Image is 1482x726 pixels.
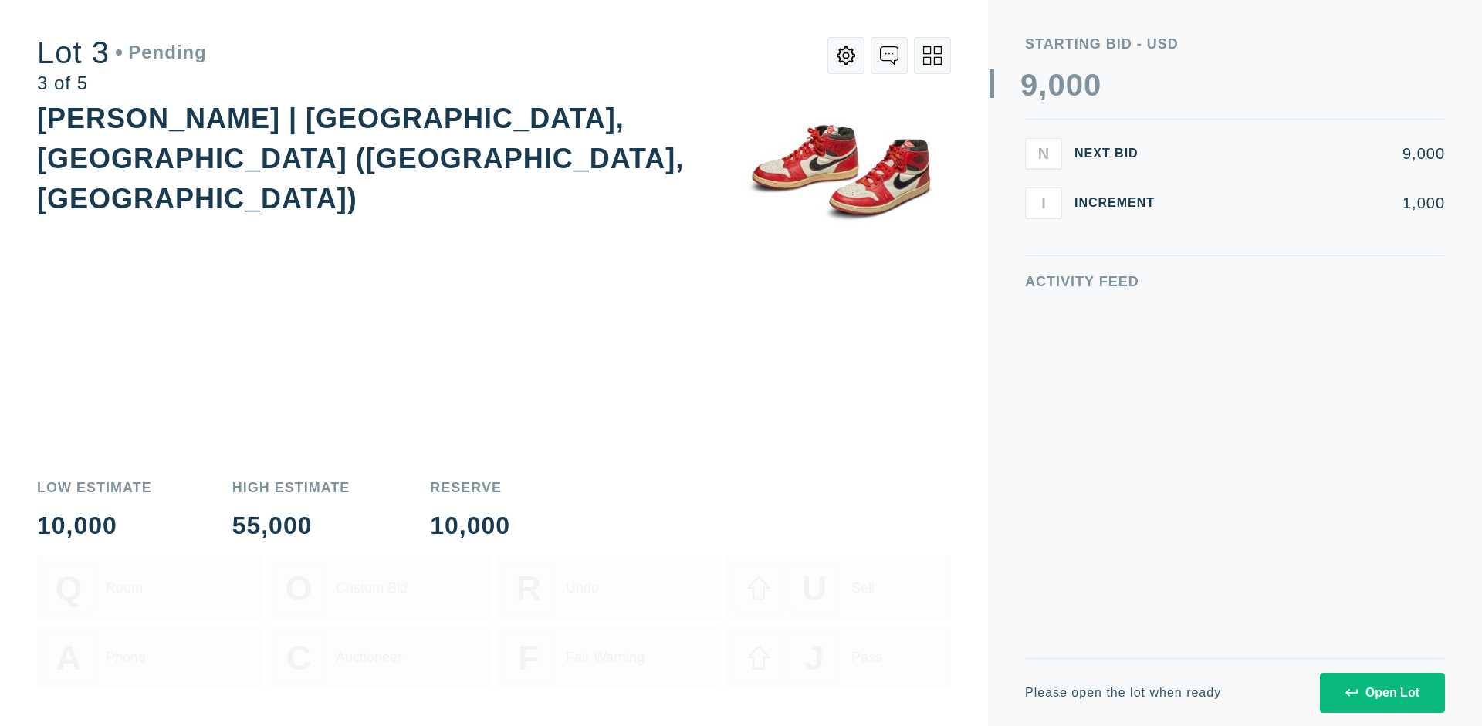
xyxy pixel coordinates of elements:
div: 55,000 [232,513,350,538]
span: N [1038,144,1049,162]
div: , [1038,69,1047,378]
div: Activity Feed [1025,275,1445,289]
div: [PERSON_NAME] | [GEOGRAPHIC_DATA], [GEOGRAPHIC_DATA] ([GEOGRAPHIC_DATA], [GEOGRAPHIC_DATA]) [37,103,684,214]
span: I [1041,194,1046,211]
button: I [1025,187,1062,218]
div: High Estimate [232,481,350,495]
div: 10,000 [37,513,152,538]
div: Next Bid [1074,147,1167,160]
div: 0 [1047,69,1065,100]
div: Lot 3 [37,37,207,68]
div: 1,000 [1179,195,1445,211]
button: Open Lot [1320,673,1445,713]
div: Reserve [430,481,510,495]
div: 0 [1066,69,1084,100]
div: Please open the lot when ready [1025,687,1221,699]
div: Low Estimate [37,481,152,495]
div: 9 [1020,69,1038,100]
div: 10,000 [430,513,510,538]
div: 3 of 5 [37,74,207,93]
div: Starting Bid - USD [1025,37,1445,51]
div: 0 [1084,69,1101,100]
div: Pending [116,43,207,62]
div: 9,000 [1179,146,1445,161]
div: Increment [1074,197,1167,209]
div: Open Lot [1345,686,1419,700]
button: N [1025,138,1062,169]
